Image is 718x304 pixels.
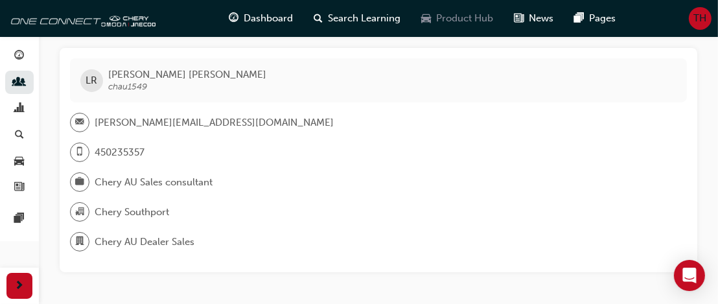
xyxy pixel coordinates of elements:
a: news-iconNews [504,5,564,32]
span: Search Learning [328,11,400,26]
span: Dashboard [244,11,293,26]
span: Chery AU Dealer Sales [95,235,194,250]
a: guage-iconDashboard [218,5,303,32]
span: car-icon [15,156,25,167]
span: [PERSON_NAME][EMAIL_ADDRESS][DOMAIN_NAME] [95,115,334,130]
span: people-icon [15,77,25,89]
span: news-icon [514,10,524,27]
span: guage-icon [15,51,25,62]
span: pages-icon [574,10,584,27]
span: search-icon [15,130,24,141]
span: pages-icon [15,213,25,225]
img: oneconnect [6,5,156,31]
a: car-iconProduct Hub [411,5,504,32]
span: News [529,11,553,26]
span: email-icon [75,114,84,131]
span: search-icon [314,10,323,27]
a: pages-iconPages [564,5,626,32]
a: search-iconSearch Learning [303,5,411,32]
span: organisation-icon [75,204,84,220]
button: TH [689,7,712,30]
span: department-icon [75,233,84,250]
span: chau1549 [108,81,147,92]
span: Product Hub [436,11,493,26]
span: guage-icon [229,10,238,27]
span: chart-icon [15,103,25,115]
span: 450235357 [95,145,145,160]
span: news-icon [15,182,25,194]
span: TH [694,11,707,26]
span: mobile-icon [75,144,84,161]
span: Chery AU Sales consultant [95,175,213,190]
span: Pages [589,11,616,26]
span: [PERSON_NAME] [PERSON_NAME] [108,69,266,80]
span: next-icon [15,278,25,294]
div: Open Intercom Messenger [674,260,705,291]
span: briefcase-icon [75,174,84,191]
span: Chery Southport [95,205,169,220]
span: car-icon [421,10,431,27]
span: LR [86,73,98,88]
